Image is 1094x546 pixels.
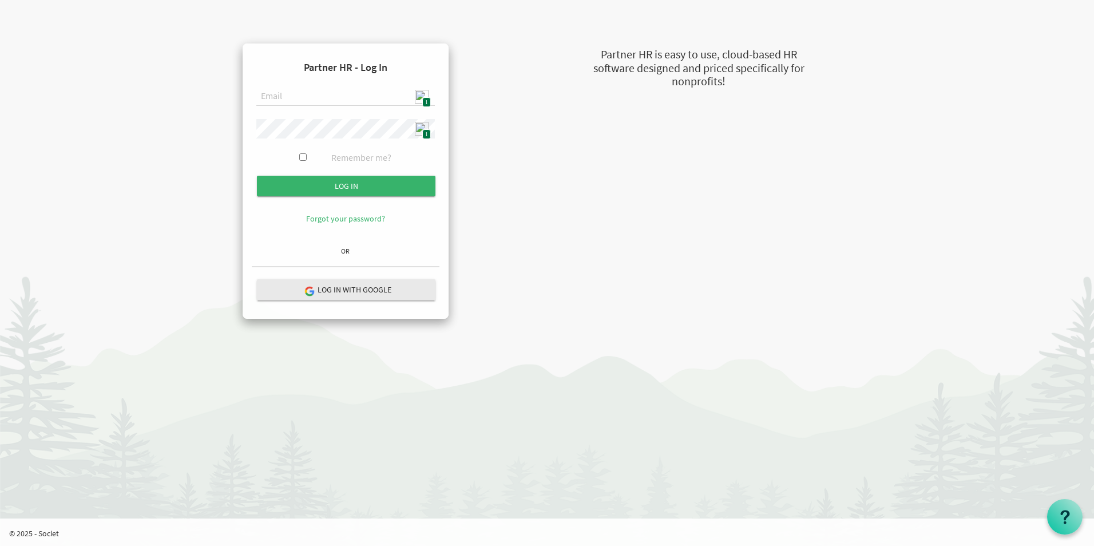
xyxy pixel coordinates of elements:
label: Remember me? [331,151,391,164]
button: Log in with Google [257,279,435,300]
input: Email [256,87,435,106]
span: 1 [422,129,431,139]
p: © 2025 - Societ [9,528,1094,539]
img: google-logo.png [304,286,314,296]
div: Partner HR is easy to use, cloud-based HR [536,46,862,63]
div: software designed and priced specifically for [536,60,862,77]
img: npw-badge-icon.svg [415,122,429,136]
div: nonprofits! [536,73,862,90]
h4: Partner HR - Log In [252,53,439,82]
span: 1 [422,97,431,107]
img: npw-badge-icon.svg [415,90,429,104]
h6: OR [252,247,439,255]
a: Forgot your password? [306,213,385,224]
input: Log in [257,176,435,196]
